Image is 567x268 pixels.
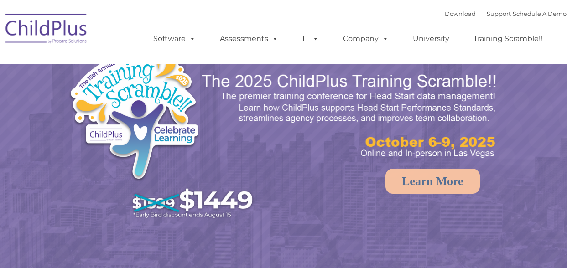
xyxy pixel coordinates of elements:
a: Schedule A Demo [513,10,567,17]
img: ChildPlus by Procare Solutions [1,7,92,53]
a: Assessments [211,30,287,48]
a: Software [144,30,205,48]
a: Download [445,10,476,17]
font: | [445,10,567,17]
a: Company [334,30,398,48]
a: IT [293,30,328,48]
a: Training Scramble!! [464,30,551,48]
a: Support [487,10,511,17]
a: University [404,30,458,48]
a: Learn More [385,169,480,194]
